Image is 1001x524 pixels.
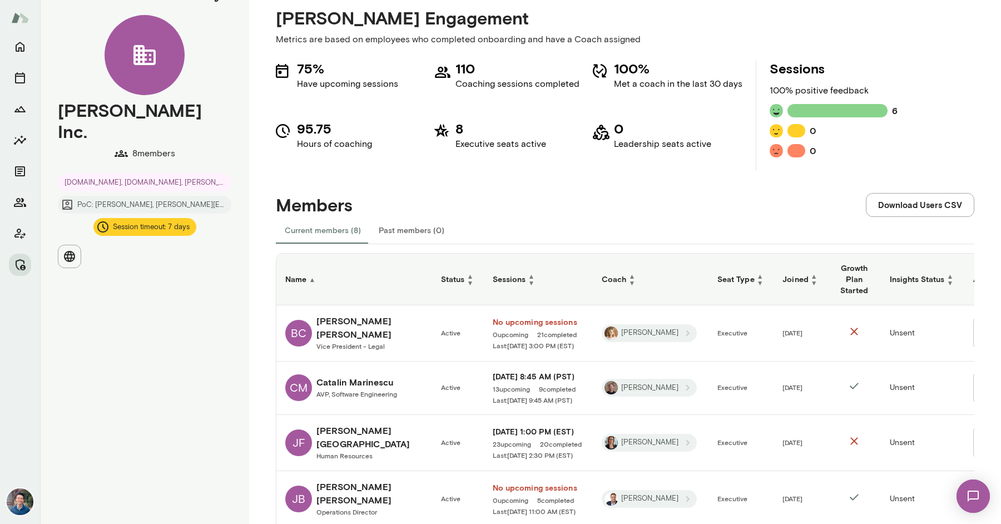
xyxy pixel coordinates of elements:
h5: 75% [297,60,398,77]
img: Jennifer Alvarez [604,436,618,449]
a: [DATE] 8:45 AM (PST) [493,371,584,382]
img: feedback icon [770,104,783,117]
button: Insights [9,129,31,151]
h4: [PERSON_NAME] Inc. [58,100,231,142]
img: Jon Fraser [604,492,618,506]
p: Metrics are based on employees who completed onboarding and have a Coach assigned [276,33,974,46]
button: Client app [9,223,31,245]
h6: [PERSON_NAME] [GEOGRAPHIC_DATA] [316,424,423,451]
h6: Insights Status [890,273,955,286]
p: Leadership seats active [614,137,711,151]
img: Derrick Mar [604,381,618,394]
span: Active [441,438,460,446]
h6: Seat Type [717,273,765,286]
span: 13 upcoming [493,384,530,393]
h6: 0 [810,144,816,157]
span: 23 upcoming [493,439,531,448]
h5: 100% [614,60,742,77]
p: 100 % positive feedback [770,84,898,97]
h6: [PERSON_NAME] [PERSON_NAME] [316,314,423,341]
h6: Growth Plan Started [836,263,872,296]
span: Active [441,329,460,337]
span: Operations Director [316,508,377,516]
span: [PERSON_NAME] [615,493,685,504]
span: ▲ [811,273,817,279]
span: 21 completed [537,330,577,339]
span: ▲ [309,275,315,283]
span: [DATE] [782,383,802,391]
a: Last:[DATE] 3:00 PM (EST) [493,341,584,350]
span: ▲ [528,273,534,279]
span: ▼ [467,279,474,286]
h4: [PERSON_NAME] Engagement [276,7,974,28]
h6: Catalin Marinescu [316,375,397,389]
img: feedback icon [770,144,783,157]
span: ▼ [947,279,954,286]
button: Past members (0) [370,217,453,244]
button: Download Users CSV [866,193,974,216]
a: CMCatalin MarinescuAVP, Software Engineering [285,374,423,401]
a: 0upcoming [493,330,528,339]
h6: [PERSON_NAME] [PERSON_NAME] [316,480,423,507]
button: Documents [9,160,31,182]
span: Last: [DATE] 2:30 PM (EST) [493,451,573,459]
h6: [DATE] 1:00 PM (EST) [493,426,584,437]
a: 20completed [540,439,582,448]
h6: 0 [810,124,816,137]
span: ▼ [528,279,534,286]
div: Jon Fraser[PERSON_NAME] [602,490,697,508]
td: Unsent [881,415,964,471]
button: Growth Plan [9,98,31,120]
span: [PERSON_NAME] [615,437,685,448]
div: JF [285,429,312,456]
span: Last: [DATE] 11:00 AM (EST) [493,507,576,516]
span: Executive [717,438,747,446]
h5: 8 [455,120,546,137]
span: [PERSON_NAME] [615,328,685,338]
span: ▼ [811,279,817,286]
p: Met a coach in the last 30 days [614,77,742,91]
h5: Sessions [770,60,898,77]
h6: Coach [602,273,700,286]
a: No upcoming sessions [493,317,584,328]
a: BC[PERSON_NAME] [PERSON_NAME]Vice President - Legal [285,314,423,352]
span: ▲ [467,273,474,279]
span: PoC: [PERSON_NAME], [PERSON_NAME][EMAIL_ADDRESS][PERSON_NAME][DOMAIN_NAME] [71,199,231,210]
h5: 0 [614,120,711,137]
div: CM [285,374,312,401]
a: No upcoming sessions [493,482,584,493]
h5: 110 [455,60,579,77]
a: JF[PERSON_NAME] [GEOGRAPHIC_DATA]Human Resources [285,424,423,462]
span: 9 completed [539,384,576,393]
span: 0 upcoming [493,496,528,505]
h6: Joined [782,273,819,286]
span: ▲ [757,273,764,279]
span: Active [441,383,460,391]
p: Hours of coaching [297,137,372,151]
span: Session timeout: 7 days [106,221,196,233]
button: Members [9,191,31,214]
img: Mento [11,7,29,28]
a: 13upcoming [493,384,530,393]
span: Vice President - Legal [316,342,385,350]
a: Last:[DATE] 9:45 AM (PST) [493,396,584,404]
h6: Name [285,274,423,285]
h4: Members [276,194,353,215]
div: Jen Berton[PERSON_NAME] [602,324,697,342]
h6: Sessions [493,273,584,286]
button: Current members (8) [276,217,370,244]
span: Executive [717,329,747,337]
span: Human Resources [316,452,373,459]
p: Have upcoming sessions [297,77,398,91]
a: 21completed [537,330,577,339]
span: ▼ [629,279,636,286]
a: 23upcoming [493,439,531,448]
td: Unsent [881,305,964,362]
a: Last:[DATE] 2:30 PM (EST) [493,451,584,459]
p: Coaching sessions completed [455,77,579,91]
span: [DOMAIN_NAME], [DOMAIN_NAME], [PERSON_NAME][DOMAIN_NAME] [58,177,231,188]
span: Executive [717,495,747,502]
img: Alex Yu [7,488,33,515]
